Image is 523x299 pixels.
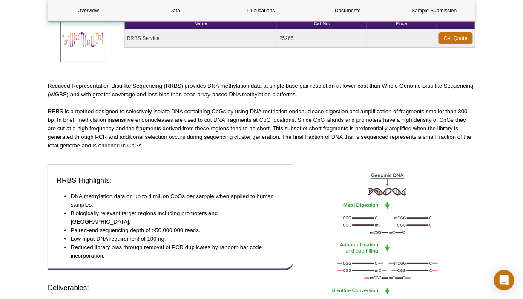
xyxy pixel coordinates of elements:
a: Get Quote [439,32,473,44]
li: DNA methylation data on up to 4 million CpGs per sample when applied to human samples. [71,192,276,209]
a: Data [135,0,215,21]
li: Biologically relevant target regions including promoters and [GEOGRAPHIC_DATA]. [71,209,276,226]
p: Reduced Representation Bisulfite Sequencing (RRBS) provides DNA methylation data at single base p... [48,82,475,99]
h3: Deliverables: [48,283,293,293]
th: Price [367,18,437,29]
li: Low input DNA requirement of 100 ng. [71,235,276,243]
th: Cat No. [277,18,367,29]
a: Sample Submission [394,0,474,21]
td: 25265 [277,29,367,48]
h3: RRBS Highlights: [57,175,284,186]
img: Reduced Representation Bisulfite Sequencing (RRBS) [60,17,105,62]
li: Paired-end sequencing depth of >50,000,000 reads. [71,226,276,235]
th: Name [125,18,277,29]
a: Documents [308,0,388,21]
p: RRBS is a method designed to selectively isolate DNA containing CpGs by using DNA restriction end... [48,107,475,150]
td: RRBS Service [125,29,277,48]
li: Reduced library bias through removal of PCR duplicates by random bar code incorporation. [71,243,276,260]
div: Open Intercom Messenger [494,270,514,290]
a: Overview [48,0,128,21]
a: Publications [221,0,301,21]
